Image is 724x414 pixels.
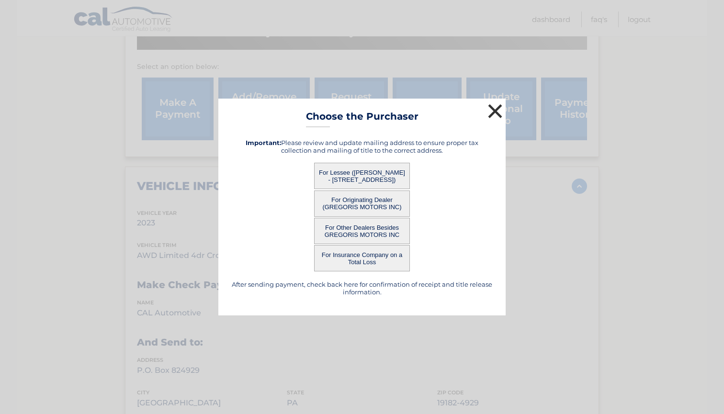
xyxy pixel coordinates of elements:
[306,111,419,127] h3: Choose the Purchaser
[314,190,410,217] button: For Originating Dealer (GREGORIS MOTORS INC)
[314,163,410,189] button: For Lessee ([PERSON_NAME] - [STREET_ADDRESS])
[314,245,410,271] button: For Insurance Company on a Total Loss
[246,139,281,146] strong: Important:
[486,101,505,121] button: ×
[230,139,494,154] h5: Please review and update mailing address to ensure proper tax collection and mailing of title to ...
[230,280,494,296] h5: After sending payment, check back here for confirmation of receipt and title release information.
[314,218,410,244] button: For Other Dealers Besides GREGORIS MOTORS INC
